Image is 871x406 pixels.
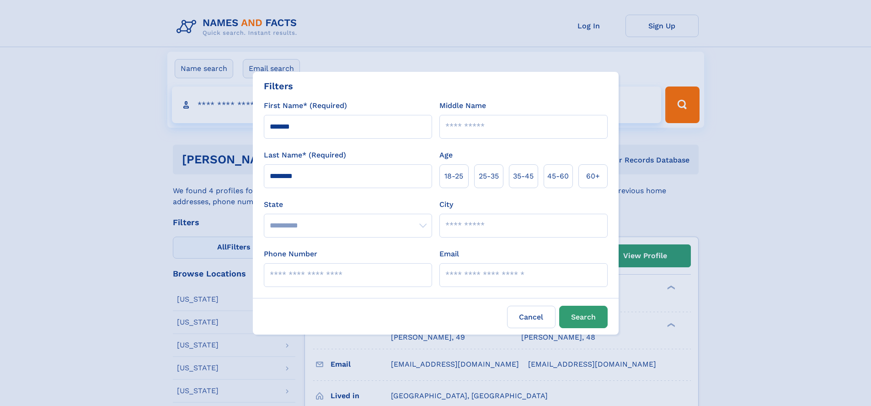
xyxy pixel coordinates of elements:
label: Email [439,249,459,260]
label: Age [439,150,453,161]
button: Search [559,306,608,328]
label: State [264,199,432,210]
label: City [439,199,453,210]
span: 45‑60 [547,171,569,182]
span: 25‑35 [479,171,499,182]
div: Filters [264,79,293,93]
label: Middle Name [439,100,486,111]
span: 60+ [586,171,600,182]
label: Last Name* (Required) [264,150,346,161]
label: First Name* (Required) [264,100,347,111]
label: Cancel [507,306,556,328]
span: 35‑45 [513,171,534,182]
span: 18‑25 [444,171,463,182]
label: Phone Number [264,249,317,260]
